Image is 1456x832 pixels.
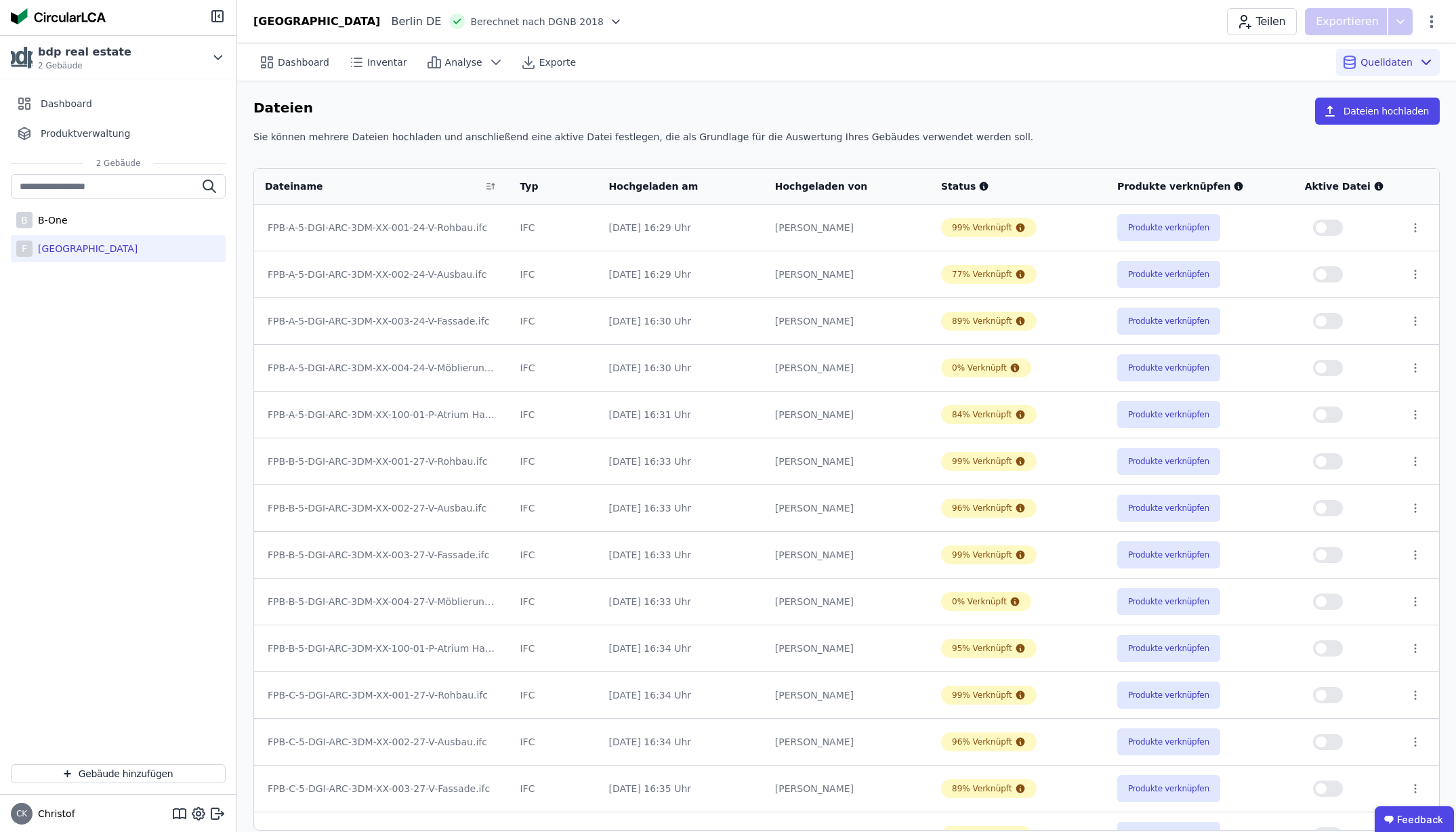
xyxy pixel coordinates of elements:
div: [DATE] 16:33 Uhr [609,501,753,515]
span: Christof [33,807,75,820]
div: bdp real estate [38,44,131,60]
span: 2 Gebäude [38,60,131,71]
div: [DATE] 16:30 Uhr [609,361,753,375]
button: Produkte verknüpfen [1117,401,1220,428]
div: [PERSON_NAME] [775,782,919,795]
span: Inventar [367,56,407,69]
button: Produkte verknüpfen [1117,682,1220,709]
div: [PERSON_NAME] [775,595,919,608]
div: 99% Verknüpft [952,549,1012,560]
div: [DATE] 16:34 Uhr [609,688,753,702]
div: FPB-B-5-DGI-ARC-3DM-XX-100-01-P-Atrium Haus B.ifc [268,642,495,655]
div: [PERSON_NAME] [775,688,919,702]
div: [DATE] 16:35 Uhr [609,782,753,795]
div: [PERSON_NAME] [775,314,919,328]
div: FPB-B-5-DGI-ARC-3DM-XX-003-27-V-Fassade.ifc [268,548,495,562]
div: FPB-A-5-DGI-ARC-3DM-XX-003-24-V-Fassade.ifc [268,314,495,328]
div: Sie können mehrere Dateien hochladen und anschließend eine aktive Datei festlegen, die als Grundl... [253,130,1440,154]
div: IFC [520,501,587,515]
div: IFC [520,314,587,328]
div: [PERSON_NAME] [775,408,919,421]
div: FPB-B-5-DGI-ARC-3DM-XX-002-27-V-Ausbau.ifc [268,501,495,515]
button: Produkte verknüpfen [1117,728,1220,755]
button: Produkte verknüpfen [1117,448,1220,475]
button: Gebäude hinzufügen [11,764,226,783]
div: Produkte verknüpfen [1117,180,1283,193]
div: IFC [520,642,587,655]
div: FPB-A-5-DGI-ARC-3DM-XX-002-24-V-Ausbau.ifc [268,268,495,281]
div: [PERSON_NAME] [775,642,919,655]
div: 89% Verknüpft [952,316,1012,327]
div: 99% Verknüpft [952,222,1012,233]
button: Produkte verknüpfen [1117,635,1220,662]
div: F [16,241,33,257]
div: FPB-A-5-DGI-ARC-3DM-XX-100-01-P-Atrium Haus A.ifc [268,408,495,421]
div: [DATE] 16:31 Uhr [609,408,753,421]
div: 95% Verknüpft [952,643,1012,654]
div: FPB-C-5-DGI-ARC-3DM-XX-002-27-V-Ausbau.ifc [268,735,495,749]
div: FPB-A-5-DGI-ARC-3DM-XX-001-24-V-Rohbau.ifc [268,221,495,234]
button: Produkte verknüpfen [1117,495,1220,522]
div: Typ [520,180,570,193]
div: IFC [520,221,587,234]
div: FPB-C-5-DGI-ARC-3DM-XX-001-27-V-Rohbau.ifc [268,688,495,702]
div: IFC [520,595,587,608]
img: Concular [11,8,106,24]
span: Dashboard [41,97,92,110]
h6: Dateien [253,98,313,119]
div: [PERSON_NAME] [775,735,919,749]
div: FPB-C-5-DGI-ARC-3DM-XX-003-27-V-Fassade.ifc [268,782,495,795]
button: Produkte verknüpfen [1117,354,1220,381]
button: Produkte verknüpfen [1117,775,1220,802]
div: 84% Verknüpft [952,409,1012,420]
div: [DATE] 16:29 Uhr [609,221,753,234]
div: IFC [520,268,587,281]
div: [DATE] 16:30 Uhr [609,314,753,328]
div: 89% Verknüpft [952,783,1012,794]
div: FPB-A-5-DGI-ARC-3DM-XX-004-24-V-Möblierung.ifc [268,361,495,375]
div: [GEOGRAPHIC_DATA] [33,242,138,255]
div: IFC [520,361,587,375]
div: 96% Verknüpft [952,736,1012,747]
div: [DATE] 16:34 Uhr [609,642,753,655]
div: Dateiname [265,180,480,193]
button: Produkte verknüpfen [1117,214,1220,241]
span: CK [16,810,27,818]
div: [DATE] 16:33 Uhr [609,455,753,468]
div: [GEOGRAPHIC_DATA] [253,14,380,30]
div: 99% Verknüpft [952,456,1012,467]
div: 0% Verknüpft [952,596,1007,607]
div: Status [941,180,1096,193]
div: Berlin DE [380,14,441,30]
div: [PERSON_NAME] [775,548,919,562]
div: IFC [520,735,587,749]
div: 77% Verknüpft [952,269,1012,280]
div: 96% Verknüpft [952,503,1012,514]
div: [PERSON_NAME] [775,501,919,515]
div: IFC [520,782,587,795]
div: [PERSON_NAME] [775,361,919,375]
span: Quelldaten [1360,56,1413,69]
div: FPB-B-5-DGI-ARC-3DM-XX-001-27-V-Rohbau.ifc [268,455,495,468]
div: Aktive Datei [1305,180,1388,193]
div: [PERSON_NAME] [775,455,919,468]
div: [DATE] 16:34 Uhr [609,735,753,749]
button: Teilen [1227,8,1297,35]
button: Dateien hochladen [1315,98,1440,125]
div: IFC [520,548,587,562]
div: [DATE] 16:33 Uhr [609,595,753,608]
button: Produkte verknüpfen [1117,261,1220,288]
div: Hochgeladen von [775,180,902,193]
div: [PERSON_NAME] [775,268,919,281]
div: IFC [520,408,587,421]
div: [DATE] 16:33 Uhr [609,548,753,562]
div: IFC [520,455,587,468]
div: 99% Verknüpft [952,690,1012,701]
div: FPB-B-5-DGI-ARC-3DM-XX-004-27-V-Möblierung.ifc [268,595,495,608]
button: Produkte verknüpfen [1117,308,1220,335]
span: Exporte [539,56,576,69]
span: 2 Gebäude [83,158,154,169]
span: Berechnet nach DGNB 2018 [470,15,604,28]
span: Dashboard [278,56,329,69]
button: Produkte verknüpfen [1117,588,1220,615]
